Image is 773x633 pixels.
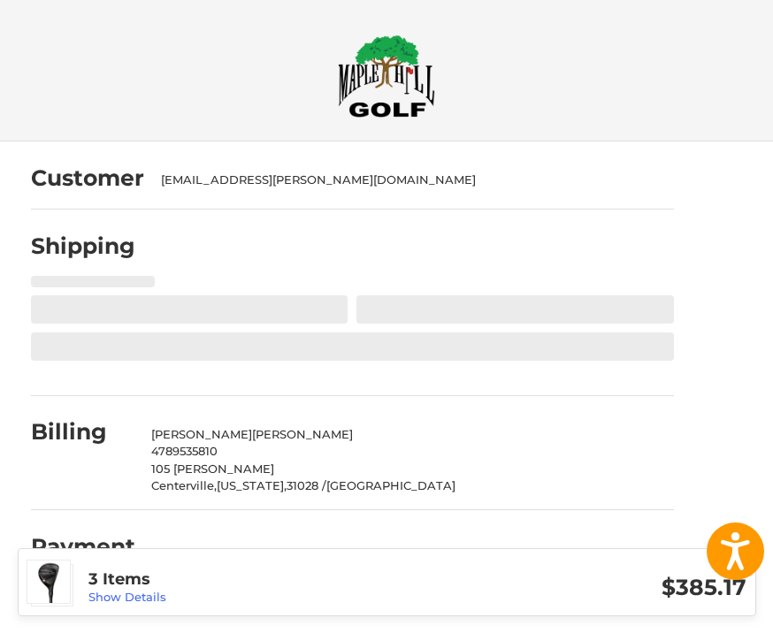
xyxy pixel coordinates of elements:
[31,164,144,192] h2: Customer
[151,427,252,441] span: [PERSON_NAME]
[88,590,166,604] a: Show Details
[161,172,656,189] div: [EMAIL_ADDRESS][PERSON_NAME][DOMAIN_NAME]
[151,461,274,476] span: 105 [PERSON_NAME]
[151,444,218,458] span: 4789535810
[31,418,134,446] h2: Billing
[287,478,326,492] span: 31028 /
[217,478,287,492] span: [US_STATE],
[151,478,217,492] span: Centerville,
[252,427,353,441] span: [PERSON_NAME]
[31,233,135,260] h2: Shipping
[27,561,70,603] img: Cobra Air-X 2 Hybrid
[338,34,435,118] img: Maple Hill Golf
[326,478,455,492] span: [GEOGRAPHIC_DATA]
[417,574,746,601] h3: $385.17
[88,569,417,590] h3: 3 Items
[31,533,135,561] h2: Payment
